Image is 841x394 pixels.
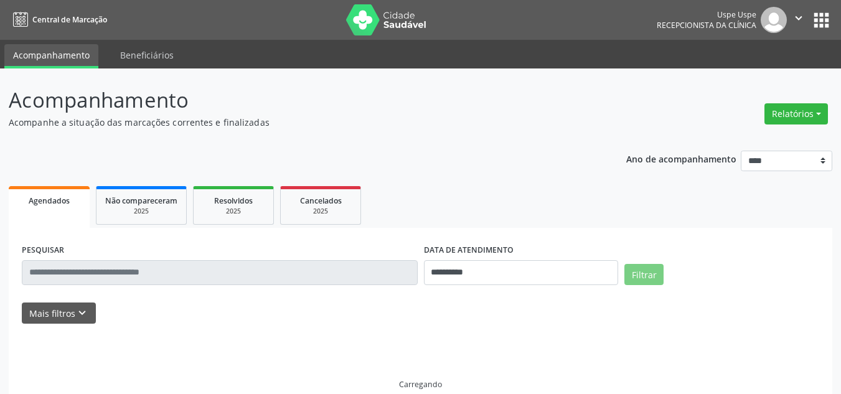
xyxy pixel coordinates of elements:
[75,306,89,320] i: keyboard_arrow_down
[29,195,70,206] span: Agendados
[761,7,787,33] img: img
[202,207,265,216] div: 2025
[32,14,107,25] span: Central de Marcação
[22,241,64,260] label: PESQUISAR
[22,303,96,324] button: Mais filtroskeyboard_arrow_down
[399,379,442,390] div: Carregando
[4,44,98,68] a: Acompanhamento
[289,207,352,216] div: 2025
[624,264,664,285] button: Filtrar
[105,207,177,216] div: 2025
[105,195,177,206] span: Não compareceram
[9,116,585,129] p: Acompanhe a situação das marcações correntes e finalizadas
[657,20,756,30] span: Recepcionista da clínica
[300,195,342,206] span: Cancelados
[214,195,253,206] span: Resolvidos
[787,7,810,33] button: 
[792,11,806,25] i: 
[424,241,514,260] label: DATA DE ATENDIMENTO
[810,9,832,31] button: apps
[626,151,736,166] p: Ano de acompanhamento
[764,103,828,124] button: Relatórios
[9,9,107,30] a: Central de Marcação
[9,85,585,116] p: Acompanhamento
[657,9,756,20] div: Uspe Uspe
[111,44,182,66] a: Beneficiários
